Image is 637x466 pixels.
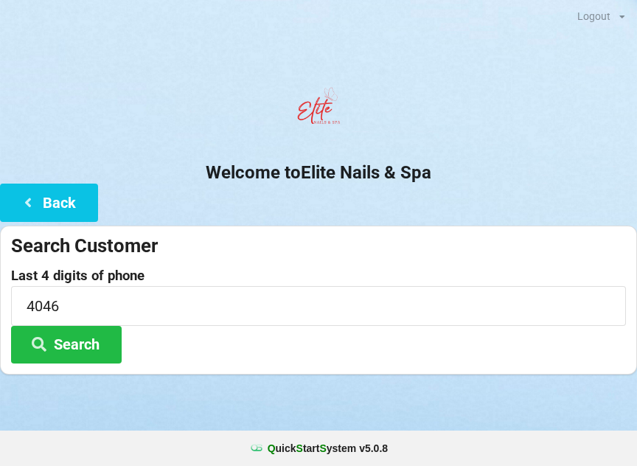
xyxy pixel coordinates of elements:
img: favicon.ico [249,441,264,456]
div: Search Customer [11,234,626,258]
label: Last 4 digits of phone [11,268,626,283]
input: 0000 [11,286,626,325]
span: S [319,442,326,454]
div: Logout [577,11,610,21]
button: Search [11,326,122,364]
img: EliteNailsSpa-Logo1.png [289,80,348,139]
span: Q [268,442,276,454]
span: S [296,442,303,454]
b: uick tart ystem v 5.0.8 [268,441,388,456]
